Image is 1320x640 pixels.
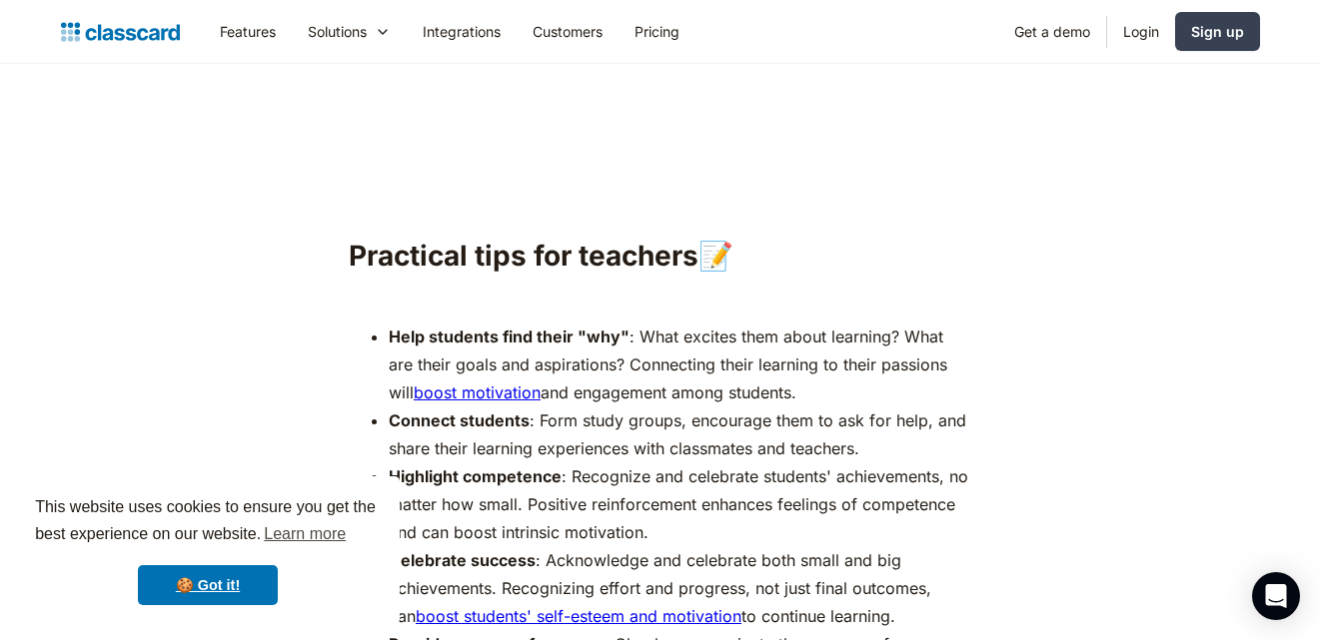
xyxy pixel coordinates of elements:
a: boost students' self-esteem and motivation [416,606,741,626]
div: Solutions [308,21,367,42]
div: cookieconsent [16,476,400,624]
a: Integrations [407,9,517,54]
a: Pricing [619,9,695,54]
li: : Recognize and celebrate students' achievements, no matter how small. Positive reinforcement enh... [389,462,971,546]
a: home [61,18,180,46]
strong: Highlight competence [389,466,562,486]
div: Open Intercom Messenger [1252,572,1300,620]
a: learn more about cookies [261,519,349,549]
p: ‍ [349,285,971,313]
a: Get a demo [998,9,1106,54]
div: Solutions [292,9,407,54]
a: dismiss cookie message [138,565,278,605]
li: : Acknowledge and celebrate both small and big achievements. Recognizing effort and progress, not... [389,546,971,630]
strong: Connect students [389,410,530,430]
a: Features [204,9,292,54]
p: ‍ [349,190,971,218]
li: : What excites them about learning? What are their goals and aspirations? Connecting their learni... [389,322,971,406]
div: Sign up [1191,21,1244,42]
span: This website uses cookies to ensure you get the best experience on our website. [35,495,381,549]
a: boost motivation [414,382,541,402]
a: Customers [517,9,619,54]
a: Sign up [1175,12,1260,51]
strong: Help students find their "why" [389,326,630,346]
a: Login [1107,9,1175,54]
li: : Form study groups, encourage them to ask for help, and share their learning experiences with cl... [389,406,971,462]
strong: Celebrate success [389,550,536,570]
h2: Practical tips for teachers📝 [349,238,971,274]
